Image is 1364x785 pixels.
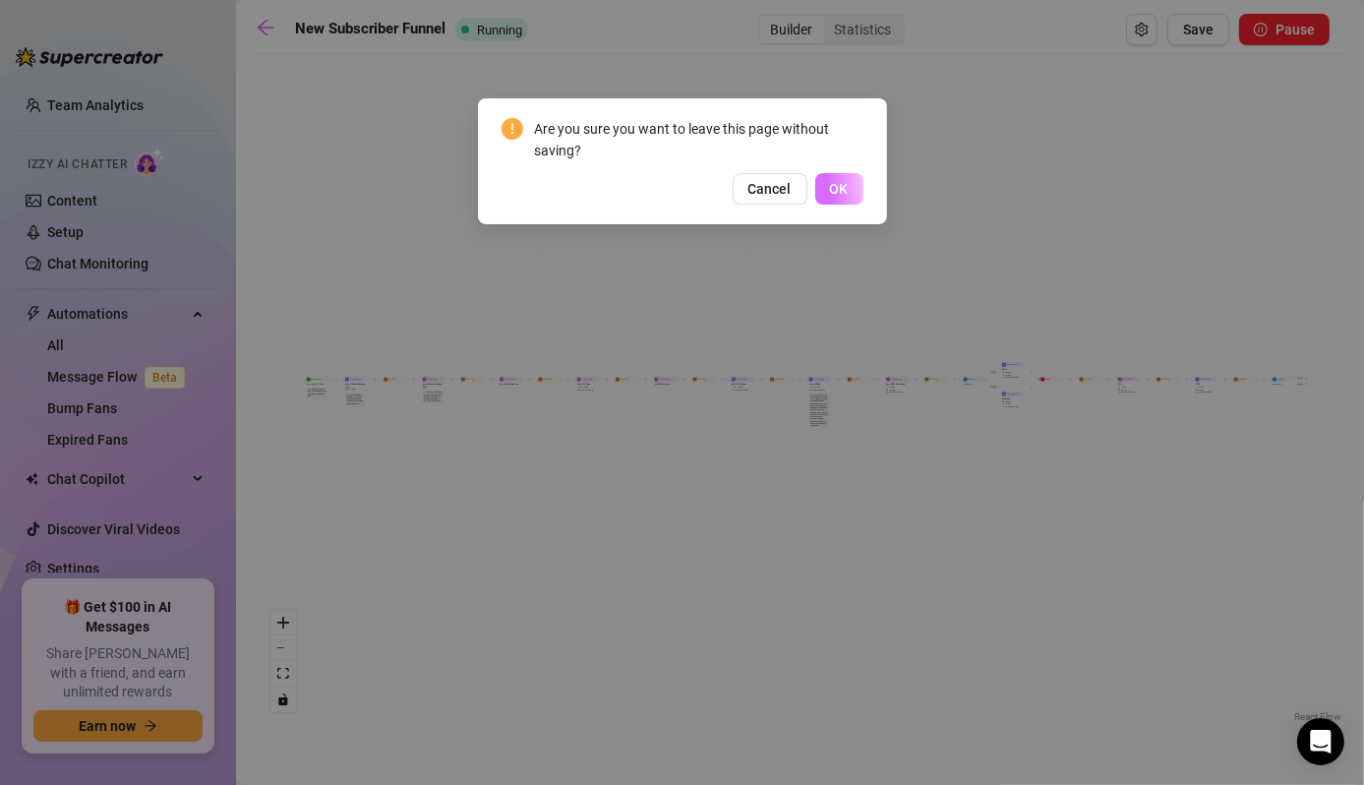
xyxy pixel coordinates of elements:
[535,118,863,161] div: Are you sure you want to leave this page without saving?
[1297,718,1344,765] div: Open Intercom Messenger
[748,181,792,197] span: Cancel
[815,173,863,205] button: OK
[502,118,523,140] span: exclamation-circle
[830,181,849,197] span: OK
[733,173,807,205] button: Cancel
